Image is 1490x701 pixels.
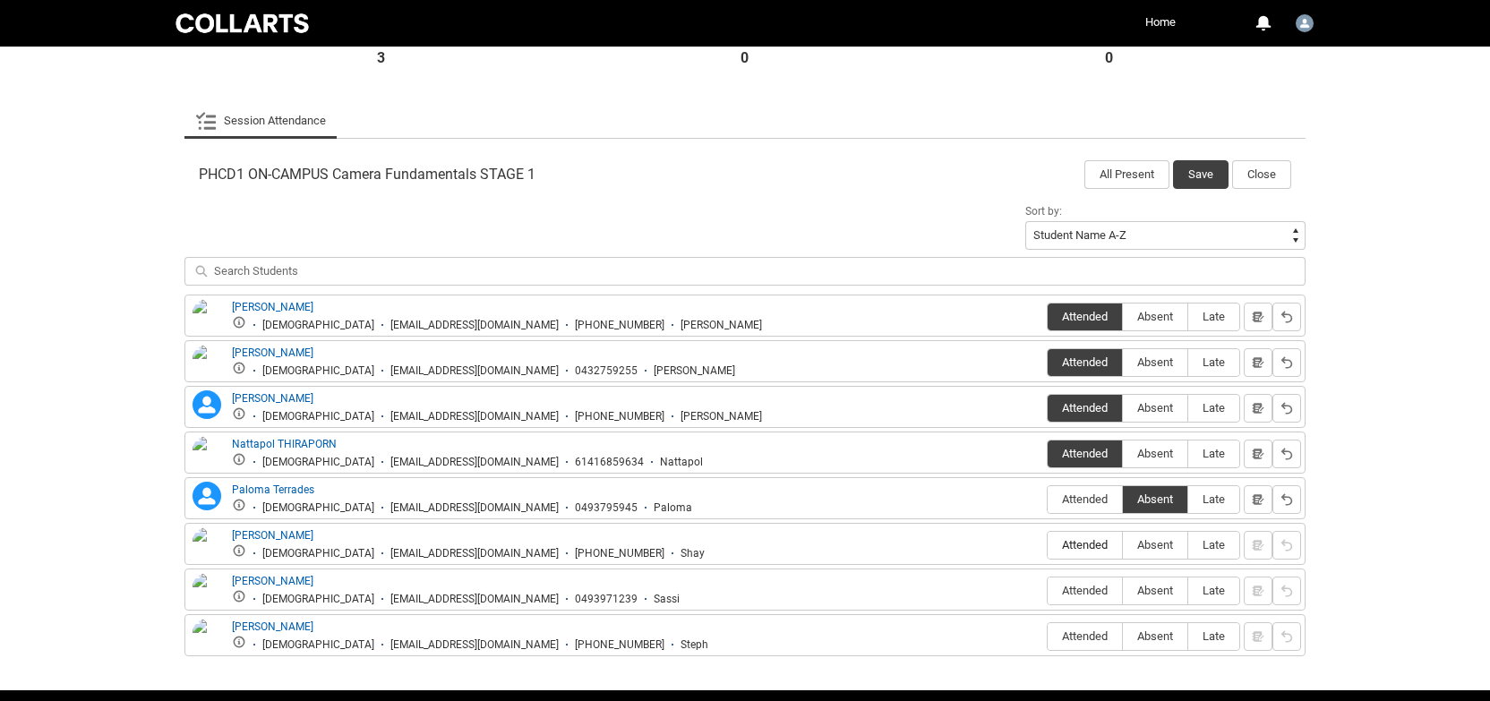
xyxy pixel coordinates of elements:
div: Steph [681,638,708,652]
span: Attended [1048,629,1122,643]
img: Christina.Simons [1296,14,1314,32]
button: Notes [1244,303,1272,331]
a: Home [1141,9,1180,36]
a: Session Attendance [195,103,326,139]
div: [DEMOGRAPHIC_DATA] [262,501,374,515]
div: [PERSON_NAME] [681,319,762,332]
span: Absent [1123,492,1187,506]
span: Absent [1123,629,1187,643]
button: Reset [1272,531,1301,560]
div: [DEMOGRAPHIC_DATA] [262,364,374,378]
button: Notes [1244,440,1272,468]
a: [PERSON_NAME] [232,392,313,405]
div: [PHONE_NUMBER] [575,547,664,560]
div: Sassi [654,593,680,606]
strong: 3 [377,49,385,67]
button: Close [1232,160,1291,189]
span: Absent [1123,401,1187,415]
div: [PHONE_NUMBER] [575,638,664,652]
div: [DEMOGRAPHIC_DATA] [262,547,374,560]
img: Stephanie Lawrance [193,619,221,658]
div: [PERSON_NAME] [681,410,762,423]
img: Nattapol THIRAPORN [193,436,221,475]
div: [EMAIL_ADDRESS][DOMAIN_NAME] [390,547,559,560]
span: Late [1188,310,1239,323]
button: Notes [1244,348,1272,377]
span: Attended [1048,492,1122,506]
div: Shay [681,547,705,560]
span: Absent [1123,355,1187,369]
span: Attended [1048,538,1122,551]
a: Nattapol THIRAPORN [232,438,337,450]
div: 0493795945 [575,501,638,515]
a: [PERSON_NAME] [232,575,313,587]
div: [EMAIL_ADDRESS][DOMAIN_NAME] [390,593,559,606]
div: [EMAIL_ADDRESS][DOMAIN_NAME] [390,410,559,423]
button: Reset [1272,348,1301,377]
a: [PERSON_NAME] [232,529,313,542]
strong: 0 [1105,49,1113,67]
div: [PERSON_NAME] [654,364,735,378]
span: Absent [1123,538,1187,551]
lightning-icon: Ethan Baulch [193,390,221,419]
span: Absent [1123,310,1187,323]
span: Attended [1048,355,1122,369]
div: [EMAIL_ADDRESS][DOMAIN_NAME] [390,456,559,469]
button: Reset [1272,303,1301,331]
div: Paloma [654,501,692,515]
button: Reset [1272,440,1301,468]
div: [DEMOGRAPHIC_DATA] [262,638,374,652]
span: Late [1188,584,1239,597]
div: 0493971239 [575,593,638,606]
input: Search Students [184,257,1306,286]
img: Edith Kenny-Smith [193,299,221,351]
span: Late [1188,355,1239,369]
div: [DEMOGRAPHIC_DATA] [262,593,374,606]
span: PHCD1 ON-CAMPUS Camera Fundamentals STAGE 1 [199,166,535,184]
div: 0432759255 [575,364,638,378]
button: Reset [1272,622,1301,651]
span: Late [1188,447,1239,460]
div: [PHONE_NUMBER] [575,410,664,423]
span: Absent [1123,584,1187,597]
div: Nattapol [660,456,703,469]
span: Attended [1048,401,1122,415]
img: Pareshey Jamal [193,527,221,567]
img: Safira Phillips [193,573,221,612]
span: Attended [1048,584,1122,597]
a: [PERSON_NAME] [232,301,313,313]
a: Paloma Terrades [232,483,314,496]
span: Late [1188,538,1239,551]
div: [EMAIL_ADDRESS][DOMAIN_NAME] [390,501,559,515]
button: Save [1173,160,1229,189]
li: Session Attendance [184,103,337,139]
span: Attended [1048,310,1122,323]
div: 61416859634 [575,456,644,469]
button: Notes [1244,485,1272,514]
button: User Profile Christina.Simons [1291,7,1318,36]
button: Reset [1272,394,1301,423]
button: Notes [1244,394,1272,423]
div: [EMAIL_ADDRESS][DOMAIN_NAME] [390,364,559,378]
span: Absent [1123,447,1187,460]
div: [EMAIL_ADDRESS][DOMAIN_NAME] [390,638,559,652]
span: Late [1188,401,1239,415]
button: Reset [1272,577,1301,605]
span: Late [1188,629,1239,643]
div: [DEMOGRAPHIC_DATA] [262,456,374,469]
span: Late [1188,492,1239,506]
button: All Present [1084,160,1169,189]
strong: 0 [741,49,749,67]
span: Sort by: [1025,205,1062,218]
lightning-icon: Paloma Terrades [193,482,221,510]
span: Attended [1048,447,1122,460]
a: [PERSON_NAME] [232,346,313,359]
div: [DEMOGRAPHIC_DATA] [262,410,374,423]
a: [PERSON_NAME] [232,620,313,633]
button: Reset [1272,485,1301,514]
div: [DEMOGRAPHIC_DATA] [262,319,374,332]
div: [PHONE_NUMBER] [575,319,664,332]
div: [EMAIL_ADDRESS][DOMAIN_NAME] [390,319,559,332]
img: Ella Conroy [193,345,221,384]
